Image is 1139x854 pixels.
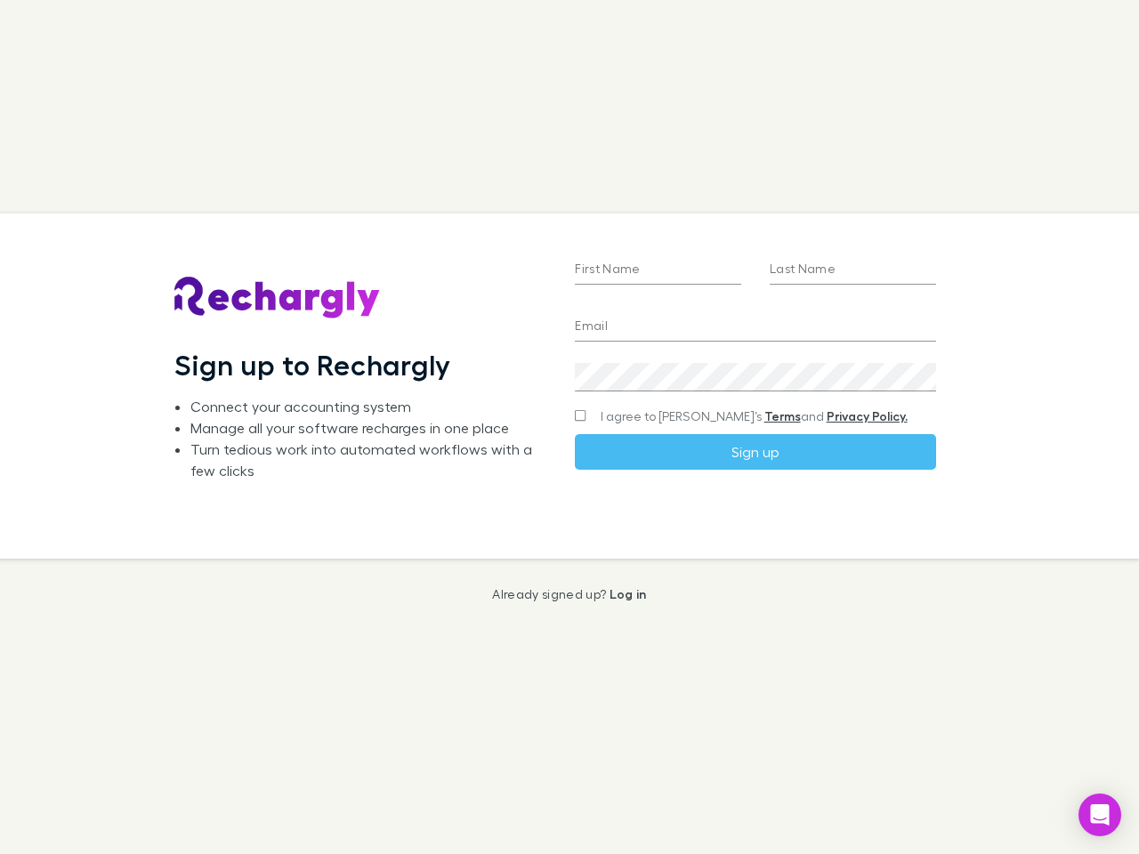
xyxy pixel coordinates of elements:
h1: Sign up to Rechargly [174,348,451,382]
div: Open Intercom Messenger [1078,794,1121,836]
span: I agree to [PERSON_NAME]’s and [601,407,908,425]
button: Sign up [575,434,935,470]
li: Connect your accounting system [190,396,546,417]
a: Log in [610,586,647,601]
li: Turn tedious work into automated workflows with a few clicks [190,439,546,481]
img: Rechargly's Logo [174,277,381,319]
a: Privacy Policy. [827,408,908,423]
li: Manage all your software recharges in one place [190,417,546,439]
a: Terms [764,408,801,423]
p: Already signed up? [492,587,646,601]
